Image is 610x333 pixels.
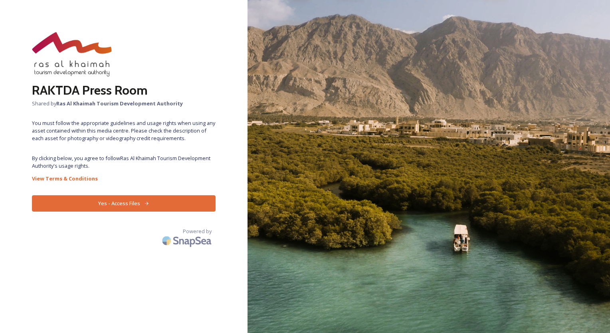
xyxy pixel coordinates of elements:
[32,155,216,170] span: By clicking below, you agree to follow Ras Al Khaimah Tourism Development Authority 's usage rights.
[32,195,216,212] button: Yes - Access Files
[32,100,216,107] span: Shared by
[32,174,216,183] a: View Terms & Conditions
[32,32,112,77] img: raktda_eng_new-stacked-logo_rgb.png
[32,119,216,143] span: You must follow the appropriate guidelines and usage rights when using any asset contained within...
[56,100,183,107] strong: Ras Al Khaimah Tourism Development Authority
[160,231,216,250] img: SnapSea Logo
[32,175,98,182] strong: View Terms & Conditions
[32,81,216,100] h2: RAKTDA Press Room
[183,228,212,235] span: Powered by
